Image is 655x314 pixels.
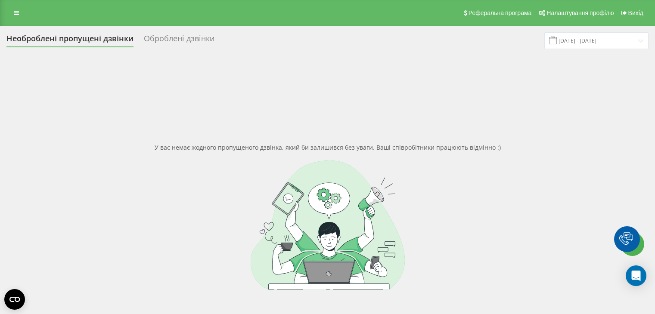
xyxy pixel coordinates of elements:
[546,9,614,16] span: Налаштування профілю
[144,34,214,47] div: Оброблені дзвінки
[628,9,643,16] span: Вихід
[469,9,532,16] span: Реферальна програма
[626,265,646,286] div: Open Intercom Messenger
[4,289,25,310] button: Open CMP widget
[6,34,133,47] div: Необроблені пропущені дзвінки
